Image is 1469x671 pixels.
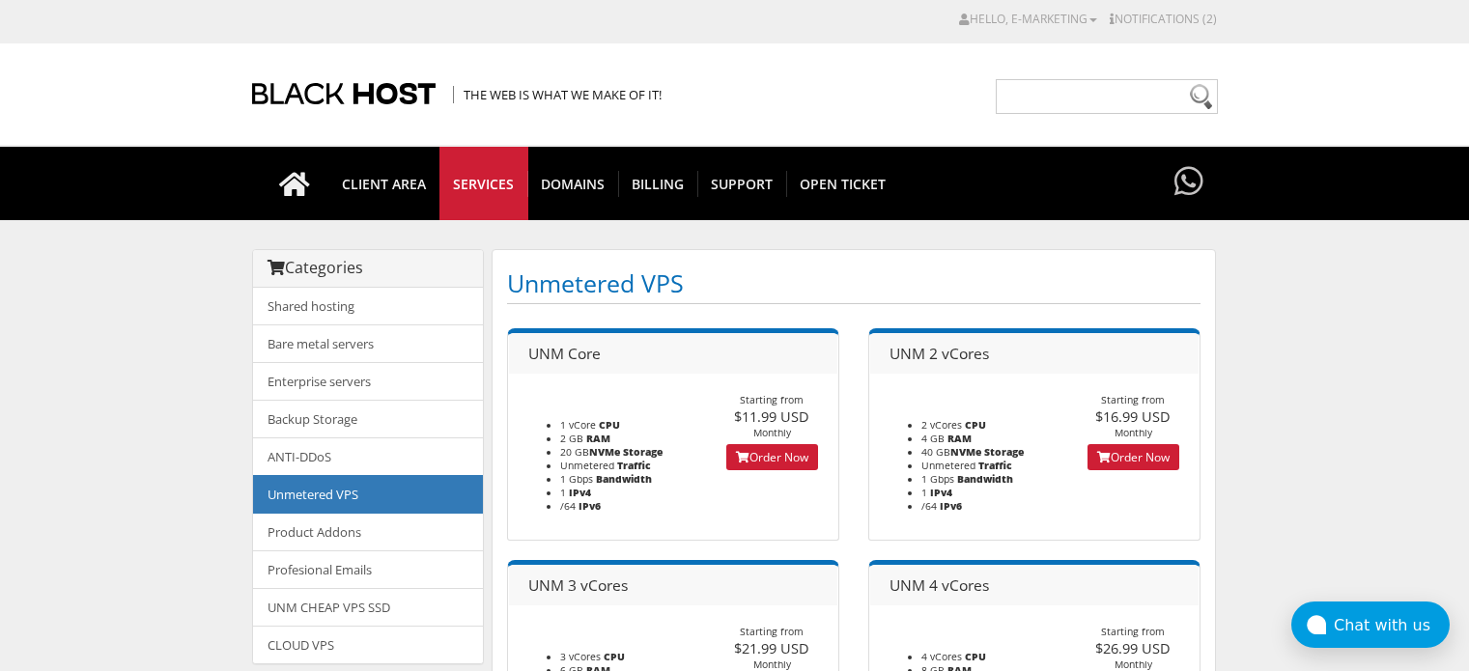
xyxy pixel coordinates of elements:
div: Starting from Monthly [1067,625,1200,671]
a: Order Now [1088,444,1179,470]
b: IPv4 [569,486,591,499]
a: UNM CHEAP VPS SSD [253,588,483,627]
a: Have questions? [1170,147,1208,218]
span: $26.99 USD [1095,638,1171,657]
span: /64 [921,499,937,513]
span: 4 vCores [921,650,962,663]
a: Hello, E-marketing [959,11,1097,27]
div: Starting from Monthly [706,625,838,671]
a: Unmetered VPS [253,475,483,514]
span: Domains [527,171,619,197]
b: Bandwidth [957,472,1013,486]
a: Product Addons [253,513,483,551]
input: Need help? [996,79,1218,114]
b: RAM [586,432,610,445]
h3: Categories [268,260,468,277]
a: Profesional Emails [253,550,483,589]
b: CPU [965,418,986,432]
a: Notifications (2) [1110,11,1217,27]
a: Order Now [726,444,818,470]
span: 2 GB [560,432,583,445]
a: SERVICES [439,147,528,220]
a: ANTI-DDoS [253,437,483,476]
span: Billing [618,171,698,197]
a: Bare metal servers [253,324,483,363]
b: IPv6 [940,499,962,513]
span: UNM 3 vCores [528,574,628,596]
b: CPU [965,650,986,663]
span: 40 GB [921,445,981,459]
span: 1 vCore [560,418,596,432]
span: UNM 4 vCores [890,574,989,596]
span: UNM 2 vCores [890,343,989,364]
b: Storage [623,445,663,459]
b: Traffic [617,459,651,472]
a: CLIENT AREA [328,147,440,220]
b: Storage [984,445,1024,459]
span: Open Ticket [786,171,899,197]
span: SERVICES [439,171,528,197]
b: CPU [604,650,625,663]
span: 1 [560,486,566,499]
a: Domains [527,147,619,220]
span: The Web is what we make of it! [453,86,662,103]
a: Support [697,147,787,220]
span: $11.99 USD [734,406,809,426]
a: Billing [618,147,698,220]
b: NVMe [950,445,981,459]
b: Traffic [978,459,1012,472]
b: RAM [947,432,972,445]
b: IPv4 [930,486,952,499]
a: Backup Storage [253,400,483,438]
span: 1 [921,486,927,499]
span: UNM Core [528,343,601,364]
div: Chat with us [1334,616,1450,634]
div: Starting from Monthly [706,393,838,439]
a: CLOUD VPS [253,626,483,663]
span: CLIENT AREA [328,171,440,197]
span: 3 vCores [560,650,601,663]
a: Shared hosting [253,288,483,325]
b: IPv6 [579,499,601,513]
span: $16.99 USD [1095,406,1171,426]
span: 20 GB [560,445,620,459]
span: Unmetered [921,459,975,472]
span: 2 vCores [921,418,962,432]
div: Starting from Monthly [1067,393,1200,439]
b: CPU [599,418,620,432]
span: 1 Gbps [560,472,593,486]
span: /64 [560,499,576,513]
span: Support [697,171,787,197]
a: Open Ticket [786,147,899,220]
span: 4 GB [921,432,945,445]
span: Unmetered [560,459,614,472]
h1: Unmetered VPS [507,265,1201,304]
a: Enterprise servers [253,362,483,401]
b: Bandwidth [596,472,652,486]
span: 1 Gbps [921,472,954,486]
button: Chat with us [1291,601,1450,648]
a: Go to homepage [260,147,329,220]
b: NVMe [589,445,620,459]
span: $21.99 USD [734,638,809,657]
